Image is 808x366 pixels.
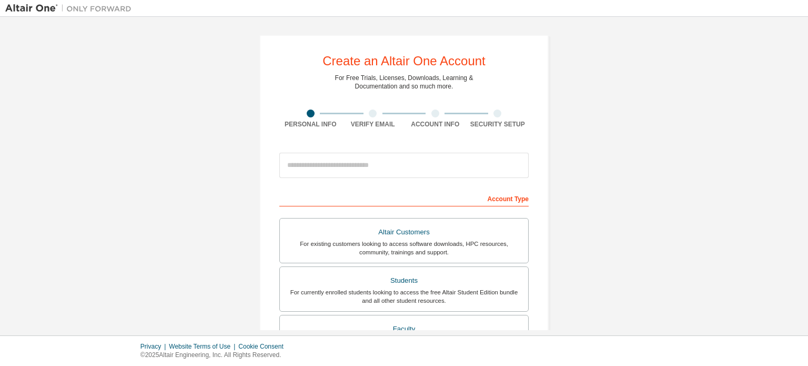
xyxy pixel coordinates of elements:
[404,120,467,128] div: Account Info
[467,120,529,128] div: Security Setup
[286,288,522,305] div: For currently enrolled students looking to access the free Altair Student Edition bundle and all ...
[279,120,342,128] div: Personal Info
[322,55,486,67] div: Create an Altair One Account
[169,342,238,351] div: Website Terms of Use
[5,3,137,14] img: Altair One
[335,74,473,91] div: For Free Trials, Licenses, Downloads, Learning & Documentation and so much more.
[279,190,529,206] div: Account Type
[286,273,522,288] div: Students
[286,225,522,240] div: Altair Customers
[286,240,522,256] div: For existing customers looking to access software downloads, HPC resources, community, trainings ...
[140,351,290,360] p: © 2025 Altair Engineering, Inc. All Rights Reserved.
[238,342,289,351] div: Cookie Consent
[342,120,405,128] div: Verify Email
[286,322,522,337] div: Faculty
[140,342,169,351] div: Privacy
